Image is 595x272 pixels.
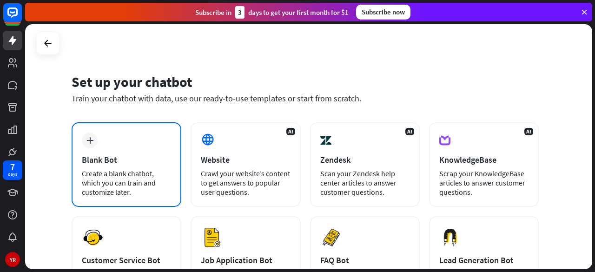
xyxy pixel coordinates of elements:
div: Lead Generation Bot [439,255,529,265]
div: Scrap your KnowledgeBase articles to answer customer questions. [439,169,529,197]
div: Scan your Zendesk help center articles to answer customer questions. [320,169,410,197]
div: YR [5,252,20,267]
div: Subscribe now [356,5,410,20]
div: 7 [10,163,15,171]
div: Subscribe in days to get your first month for $1 [195,6,349,19]
div: 3 [235,6,245,19]
div: Blank Bot [82,154,171,165]
div: Create a blank chatbot, which you can train and customize later. [82,169,171,197]
div: Job Application Bot [201,255,290,265]
span: AI [405,128,414,135]
button: Open LiveChat chat widget [7,4,35,32]
span: AI [524,128,533,135]
div: Zendesk [320,154,410,165]
div: KnowledgeBase [439,154,529,165]
div: Set up your chatbot [72,73,539,91]
div: FAQ Bot [320,255,410,265]
i: plus [86,137,93,144]
span: AI [286,128,295,135]
div: Website [201,154,290,165]
div: Crawl your website’s content to get answers to popular user questions. [201,169,290,197]
div: days [8,171,17,178]
a: 7 days [3,160,22,180]
div: Train your chatbot with data, use our ready-to-use templates or start from scratch. [72,93,539,104]
div: Customer Service Bot [82,255,171,265]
